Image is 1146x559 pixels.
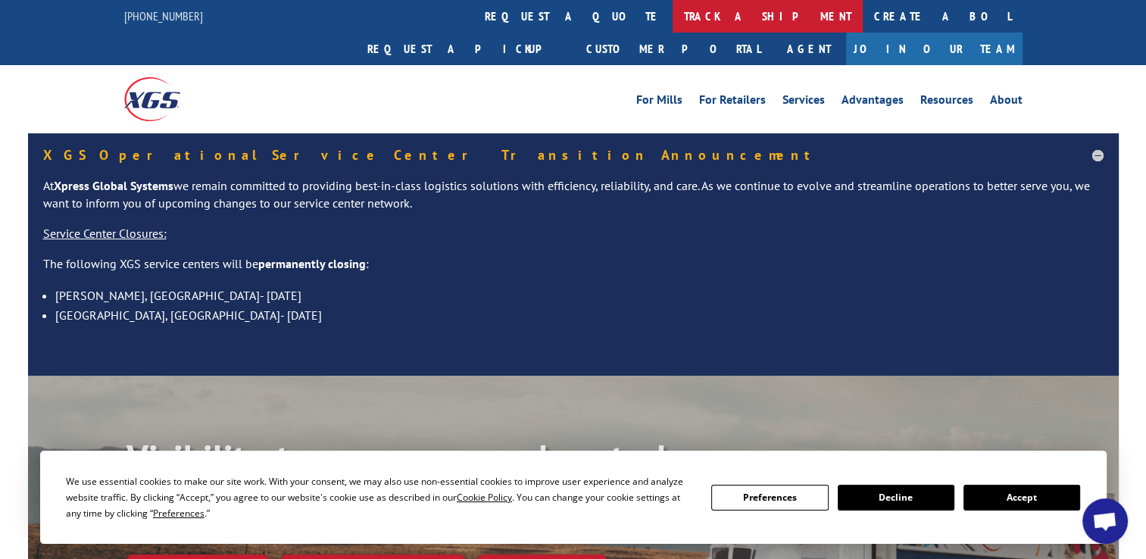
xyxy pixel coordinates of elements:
[782,94,825,111] a: Services
[842,94,904,111] a: Advantages
[636,94,682,111] a: For Mills
[990,94,1023,111] a: About
[575,33,772,65] a: Customer Portal
[124,8,203,23] a: [PHONE_NUMBER]
[846,33,1023,65] a: Join Our Team
[920,94,973,111] a: Resources
[711,485,828,511] button: Preferences
[43,148,1104,162] h5: XGS Operational Service Center Transition Announcement
[772,33,846,65] a: Agent
[55,305,1104,325] li: [GEOGRAPHIC_DATA], [GEOGRAPHIC_DATA]- [DATE]
[66,473,693,521] div: We use essential cookies to make our site work. With your consent, we may also use non-essential ...
[54,178,173,193] strong: Xpress Global Systems
[1082,498,1128,544] a: Open chat
[258,256,366,271] strong: permanently closing
[43,177,1104,226] p: At we remain committed to providing best-in-class logistics solutions with efficiency, reliabilit...
[126,434,667,525] b: Visibility, transparency, and control for your entire supply chain.
[55,286,1104,305] li: [PERSON_NAME], [GEOGRAPHIC_DATA]- [DATE]
[40,451,1107,544] div: Cookie Consent Prompt
[457,491,512,504] span: Cookie Policy
[963,485,1080,511] button: Accept
[43,255,1104,286] p: The following XGS service centers will be :
[153,507,205,520] span: Preferences
[43,226,167,241] u: Service Center Closures:
[356,33,575,65] a: Request a pickup
[699,94,766,111] a: For Retailers
[838,485,954,511] button: Decline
